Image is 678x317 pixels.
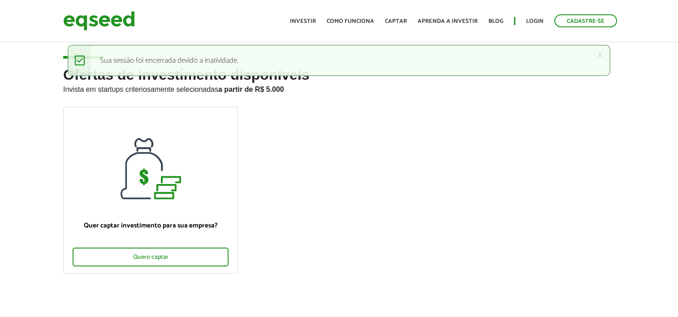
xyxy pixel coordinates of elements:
strong: a partir de R$ 5.000 [218,86,284,93]
div: Sua sessão foi encerrada devido a inatividade. [68,45,610,76]
p: Quer captar investimento para sua empresa? [73,222,229,230]
a: Cadastre-se [554,14,617,27]
a: Como funciona [327,18,374,24]
a: Investir [290,18,316,24]
a: × [597,50,603,60]
h2: Ofertas de investimento disponíveis [63,67,615,107]
a: Quer captar investimento para sua empresa? Quero captar [63,107,238,274]
img: EqSeed [63,9,135,33]
p: Invista em startups criteriosamente selecionadas [63,83,615,94]
a: Captar [385,18,407,24]
div: Quero captar [73,248,229,266]
a: Login [526,18,544,24]
a: Blog [488,18,503,24]
a: Aprenda a investir [418,18,478,24]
